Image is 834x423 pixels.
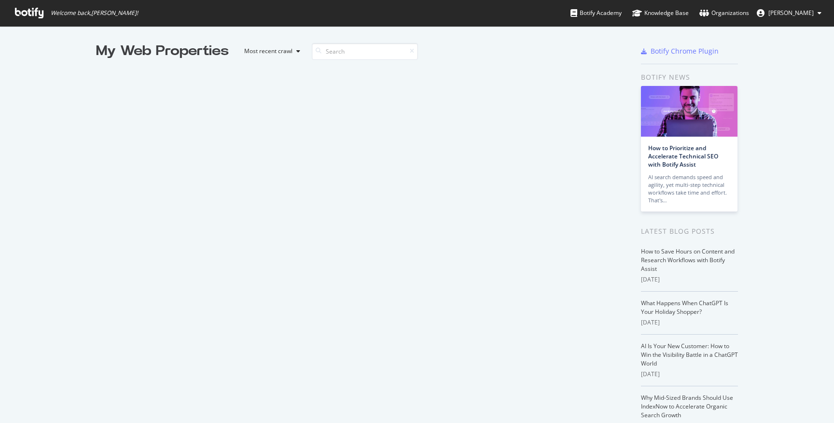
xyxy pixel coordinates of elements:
[641,247,735,273] a: How to Save Hours on Content and Research Workflows with Botify Assist
[749,5,829,21] button: [PERSON_NAME]
[641,275,738,284] div: [DATE]
[651,46,719,56] div: Botify Chrome Plugin
[641,46,719,56] a: Botify Chrome Plugin
[641,86,737,137] img: How to Prioritize and Accelerate Technical SEO with Botify Assist
[768,9,814,17] span: Jameson Carbary
[641,72,738,83] div: Botify news
[244,48,292,54] div: Most recent crawl
[641,370,738,379] div: [DATE]
[570,8,622,18] div: Botify Academy
[641,394,733,419] a: Why Mid-Sized Brands Should Use IndexNow to Accelerate Organic Search Growth
[699,8,749,18] div: Organizations
[312,43,418,60] input: Search
[641,342,738,367] a: AI Is Your New Customer: How to Win the Visibility Battle in a ChatGPT World
[641,299,728,316] a: What Happens When ChatGPT Is Your Holiday Shopper?
[96,42,229,61] div: My Web Properties
[236,43,304,59] button: Most recent crawl
[648,144,718,169] a: How to Prioritize and Accelerate Technical SEO with Botify Assist
[632,8,689,18] div: Knowledge Base
[51,9,138,17] span: Welcome back, [PERSON_NAME] !
[641,318,738,327] div: [DATE]
[641,226,738,237] div: Latest Blog Posts
[648,173,730,204] div: AI search demands speed and agility, yet multi-step technical workflows take time and effort. Tha...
